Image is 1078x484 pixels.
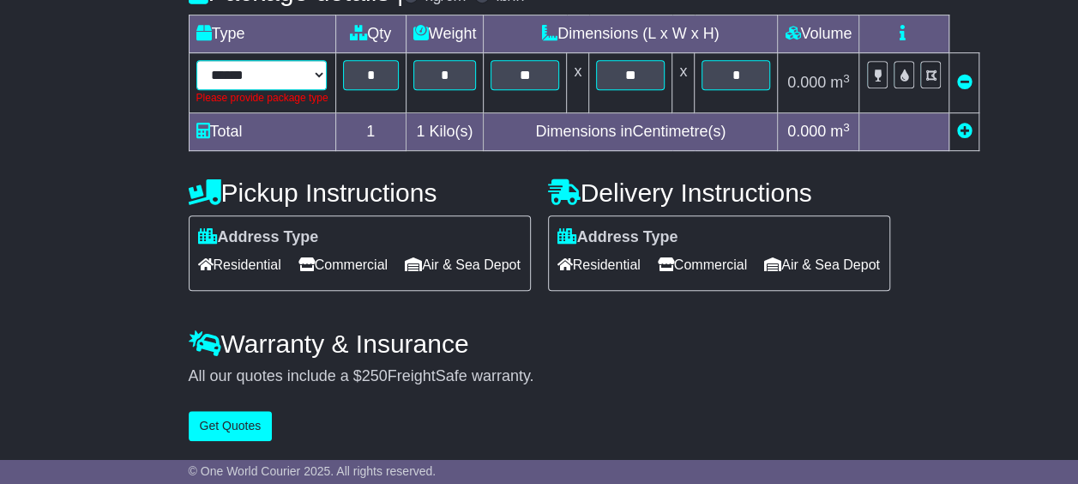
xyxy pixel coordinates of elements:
[672,53,695,113] td: x
[189,464,437,478] span: © One World Courier 2025. All rights reserved.
[298,251,388,278] span: Commercial
[764,251,880,278] span: Air & Sea Depot
[843,121,850,134] sup: 3
[830,123,850,140] span: m
[189,367,890,386] div: All our quotes include a $ FreightSafe warranty.
[406,113,484,151] td: Kilo(s)
[189,113,335,151] td: Total
[198,228,319,247] label: Address Type
[548,178,890,207] h4: Delivery Instructions
[956,74,972,91] a: Remove this item
[557,251,641,278] span: Residential
[567,53,589,113] td: x
[189,411,273,441] button: Get Quotes
[557,228,678,247] label: Address Type
[335,15,406,53] td: Qty
[787,74,826,91] span: 0.000
[196,90,328,106] div: Please provide package type
[956,123,972,140] a: Add new item
[787,123,826,140] span: 0.000
[189,178,531,207] h4: Pickup Instructions
[658,251,747,278] span: Commercial
[405,251,521,278] span: Air & Sea Depot
[778,15,859,53] td: Volume
[198,251,281,278] span: Residential
[416,123,425,140] span: 1
[335,113,406,151] td: 1
[406,15,484,53] td: Weight
[843,72,850,85] sup: 3
[484,113,778,151] td: Dimensions in Centimetre(s)
[484,15,778,53] td: Dimensions (L x W x H)
[362,367,388,384] span: 250
[189,330,890,358] h4: Warranty & Insurance
[830,74,850,91] span: m
[189,15,335,53] td: Type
